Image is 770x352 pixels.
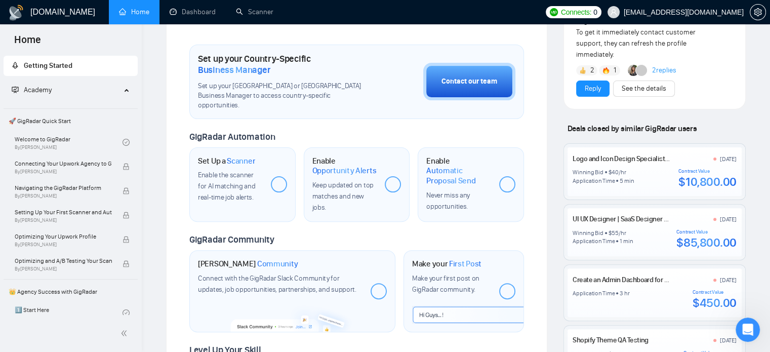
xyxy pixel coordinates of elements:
[257,259,298,269] span: Community
[693,289,737,295] div: Contract Value
[178,4,196,22] div: Close
[51,259,101,299] button: Messages
[57,131,85,142] div: • [DATE]
[12,35,32,56] img: Profile image for Dima
[120,328,131,338] span: double-left
[4,56,138,76] li: Getting Started
[198,171,255,202] span: Enable the scanner for AI matching and real-time job alerts.
[123,260,130,267] span: lock
[198,53,373,75] h1: Set up your Country-Specific
[312,156,377,176] h1: Enable
[101,259,152,299] button: Tickets
[12,196,32,216] img: Profile image for Mariia
[169,284,185,291] span: Help
[561,7,591,18] span: Connects:
[198,156,255,166] h1: Set Up a
[15,159,112,169] span: Connecting Your Upwork Agency to GigRadar
[123,309,130,317] span: check-circle
[24,86,52,94] span: Academy
[75,5,130,22] h1: Messages
[720,336,737,344] div: [DATE]
[36,36,80,44] span: Okay thanks
[36,197,530,205] span: Hi, [EMAIL_ADDRESS][DOMAIN_NAME], Welcome to [DOMAIN_NAME]! Why don't you check out our tutorials...
[579,67,586,74] img: 👍
[46,72,167,83] span: Request related to a Business Manager
[610,9,617,16] span: user
[573,336,649,344] a: Shopify Theme QA Testing
[15,169,112,175] span: By [PERSON_NAME]
[56,284,95,291] span: Messages
[152,259,202,299] button: Help
[612,168,619,176] div: 40
[720,155,737,163] div: [DATE]
[412,259,481,269] h1: Make your
[676,235,736,250] div: $85,800.00
[198,274,356,294] span: Connect with the GigRadar Slack Community for updates, job opportunities, partnerships, and support.
[15,183,112,193] span: Navigating the GigRadar Platform
[170,8,216,16] a: dashboardDashboard
[12,62,19,69] span: rocket
[426,191,470,211] span: Never miss any opportunities.
[15,217,112,223] span: By [PERSON_NAME]
[750,4,766,20] button: setting
[720,276,737,284] div: [DATE]
[57,46,91,56] div: • Just now
[602,67,610,74] img: 🔥
[198,259,298,269] h1: [PERSON_NAME]
[36,94,57,104] div: Nazar
[47,210,156,230] button: Send us a message
[573,168,603,176] div: Winning Bid
[5,282,137,302] span: 👑 Agency Success with GigRadar
[12,121,32,141] img: Profile image for Dima
[15,266,112,272] span: By [PERSON_NAME]
[114,284,139,291] span: Tickets
[412,274,479,294] span: Make your first post on GigRadar community.
[720,215,737,223] div: [DATE]
[628,65,639,76] img: Korlan
[585,83,601,94] a: Reply
[576,81,610,97] button: Reply
[312,166,377,176] span: Opportunity Alerts
[12,86,52,94] span: Academy
[198,64,270,75] span: Business Manager
[609,168,612,176] div: $
[613,65,616,75] span: 1
[652,65,676,75] a: 2replies
[693,295,737,310] div: $450.00
[573,229,603,237] div: Winning Bid
[609,229,612,237] div: $
[619,229,626,237] div: /hr
[441,76,497,87] div: Contact our team
[573,177,615,185] div: Application Time
[36,122,118,130] span: Rate your conversation
[189,131,275,142] span: GigRadar Automation
[676,229,736,235] div: Contract Value
[8,5,24,21] img: logo
[36,131,55,142] div: Dima
[423,63,515,100] button: Contact our team
[123,187,130,194] span: lock
[123,163,130,170] span: lock
[189,234,274,245] span: GigRadar Community
[123,236,130,243] span: lock
[573,154,689,163] a: Logo and Icon Design Specialist Needed
[60,206,88,217] div: • [DATE]
[36,46,55,56] div: Dima
[15,207,112,217] span: Setting Up Your First Scanner and Auto-Bidder
[678,168,736,174] div: Contract Value
[312,181,374,212] span: Keep updated on top matches and new jobs.
[750,8,765,16] span: setting
[613,81,675,97] button: See the details
[750,8,766,16] a: setting
[736,318,760,342] iframe: Intercom live chat
[620,237,633,245] div: 1 min
[426,156,491,186] h1: Enable
[449,259,481,269] span: First Post
[573,276,767,284] a: Create an Admin Dashboard for My SpeakerEvent Finder™ Software
[573,215,721,223] a: UI UX Designer | SaaS Designer | Mobile App Design
[619,168,626,176] div: /hr
[590,65,594,75] span: 2
[24,61,72,70] span: Getting Started
[15,131,123,153] a: Welcome to GigRadarBy[PERSON_NAME]
[36,206,58,217] div: Mariia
